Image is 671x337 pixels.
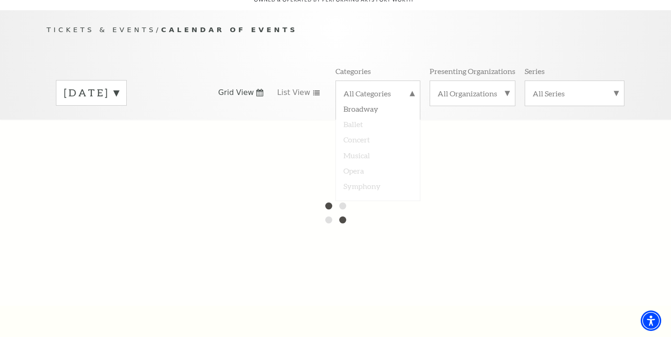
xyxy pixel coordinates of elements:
[47,24,624,36] p: /
[64,86,119,100] label: [DATE]
[343,116,412,131] label: Ballet
[335,66,371,76] p: Categories
[641,310,661,331] div: Accessibility Menu
[161,26,298,34] span: Calendar of Events
[277,88,310,98] span: List View
[343,101,412,116] label: Broadway
[525,66,545,76] p: Series
[343,88,412,101] label: All Categories
[533,88,616,98] label: All Series
[47,26,156,34] span: Tickets & Events
[218,88,254,98] span: Grid View
[438,88,507,98] label: All Organizations
[430,66,515,76] p: Presenting Organizations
